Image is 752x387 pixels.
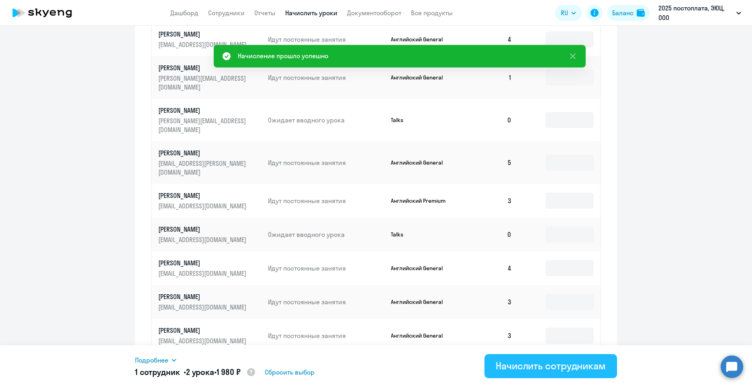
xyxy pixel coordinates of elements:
a: Начислить уроки [285,9,337,17]
a: Все продукты [411,9,453,17]
a: Сотрудники [208,9,245,17]
td: 0 [462,99,518,141]
p: [PERSON_NAME] [158,30,248,39]
td: 1 [462,56,518,99]
p: 2025 постоплата, ЭЮЦ, ООО [658,3,733,22]
p: [EMAIL_ADDRESS][DOMAIN_NAME] [158,235,248,244]
div: Начислить сотрудникам [496,359,606,372]
div: Начисление прошло успешно [238,51,328,61]
a: [PERSON_NAME][EMAIL_ADDRESS][DOMAIN_NAME] [158,225,262,244]
p: Ожидает вводного урока [268,116,384,124]
img: balance [637,9,645,17]
p: Английский General [391,298,451,306]
td: 5 [462,141,518,184]
p: [PERSON_NAME] [158,191,248,200]
p: Английский General [391,159,451,166]
a: Документооборот [347,9,401,17]
a: Дашборд [170,9,198,17]
td: 3 [462,319,518,352]
p: Идут постоянные занятия [268,158,384,167]
p: [PERSON_NAME][EMAIL_ADDRESS][DOMAIN_NAME] [158,116,248,134]
a: [PERSON_NAME][PERSON_NAME][EMAIL_ADDRESS][DOMAIN_NAME] [158,63,262,92]
span: Сбросить выбор [265,367,315,377]
a: [PERSON_NAME][EMAIL_ADDRESS][DOMAIN_NAME] [158,259,262,278]
button: Балансbalance [607,5,650,21]
a: [PERSON_NAME][EMAIL_ADDRESS][DOMAIN_NAME] [158,326,262,345]
p: [EMAIL_ADDRESS][DOMAIN_NAME] [158,40,248,49]
p: [EMAIL_ADDRESS][PERSON_NAME][DOMAIN_NAME] [158,159,248,177]
p: [EMAIL_ADDRESS][DOMAIN_NAME] [158,336,248,345]
p: Talks [391,231,451,238]
td: 4 [462,251,518,285]
a: [PERSON_NAME][EMAIL_ADDRESS][DOMAIN_NAME] [158,30,262,49]
button: 2025 постоплата, ЭЮЦ, ООО [654,3,745,22]
div: Баланс [612,8,633,18]
p: [PERSON_NAME] [158,149,248,157]
p: Ожидает вводного урока [268,230,384,239]
p: [PERSON_NAME] [158,63,248,72]
a: [PERSON_NAME][EMAIL_ADDRESS][PERSON_NAME][DOMAIN_NAME] [158,149,262,177]
p: [PERSON_NAME][EMAIL_ADDRESS][DOMAIN_NAME] [158,74,248,92]
p: Английский General [391,74,451,81]
p: Идут постоянные занятия [268,73,384,82]
p: [EMAIL_ADDRESS][DOMAIN_NAME] [158,303,248,312]
a: [PERSON_NAME][EMAIL_ADDRESS][DOMAIN_NAME] [158,191,262,210]
p: Идут постоянные занятия [268,35,384,44]
p: [EMAIL_ADDRESS][DOMAIN_NAME] [158,269,248,278]
p: Идут постоянные занятия [268,196,384,205]
button: Начислить сотрудникам [484,354,617,378]
p: [PERSON_NAME] [158,259,248,267]
p: [PERSON_NAME] [158,292,248,301]
p: Английский General [391,265,451,272]
button: RU [555,5,582,21]
td: 3 [462,184,518,218]
p: Английский General [391,332,451,339]
span: 2 урока [186,367,214,377]
a: [PERSON_NAME][EMAIL_ADDRESS][DOMAIN_NAME] [158,292,262,312]
p: [PERSON_NAME] [158,225,248,234]
p: Идут постоянные занятия [268,331,384,340]
p: [EMAIL_ADDRESS][DOMAIN_NAME] [158,202,248,210]
h5: 1 сотрудник • • [135,367,256,379]
td: 3 [462,285,518,319]
p: [PERSON_NAME] [158,106,248,115]
p: [PERSON_NAME] [158,326,248,335]
td: 4 [462,22,518,56]
span: 1 980 ₽ [217,367,241,377]
p: Английский General [391,36,451,43]
span: RU [561,8,568,18]
a: [PERSON_NAME][PERSON_NAME][EMAIL_ADDRESS][DOMAIN_NAME] [158,106,262,134]
p: Английский Premium [391,197,451,204]
span: Подробнее [135,355,168,365]
p: Идут постоянные занятия [268,297,384,306]
td: 0 [462,218,518,251]
p: Talks [391,116,451,124]
a: Отчеты [254,9,276,17]
p: Идут постоянные занятия [268,264,384,273]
